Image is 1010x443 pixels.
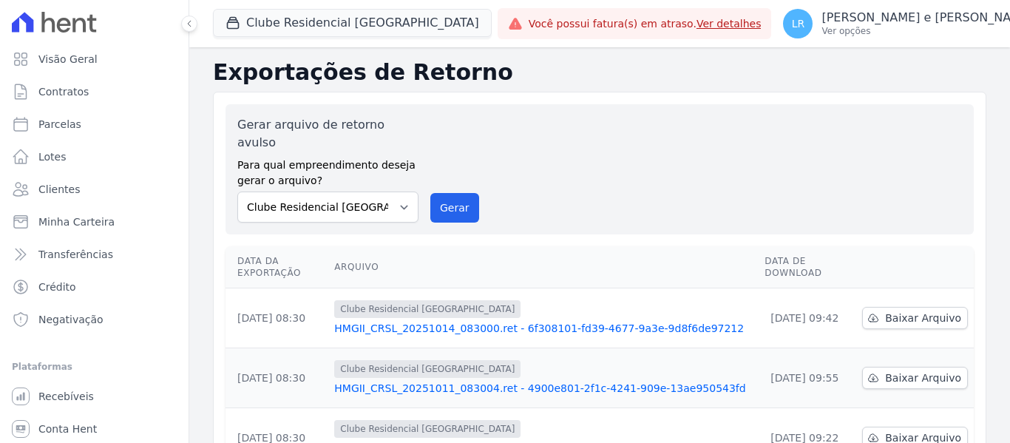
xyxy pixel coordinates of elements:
button: Clube Residencial [GEOGRAPHIC_DATA] [213,9,492,37]
span: Clientes [38,182,80,197]
a: Recebíveis [6,382,183,411]
span: LR [792,18,805,29]
td: [DATE] 08:30 [226,288,328,348]
h2: Exportações de Retorno [213,59,986,86]
th: Arquivo [328,246,759,288]
a: Visão Geral [6,44,183,74]
span: Clube Residencial [GEOGRAPHIC_DATA] [334,360,521,378]
button: Gerar [430,193,479,223]
td: [DATE] 09:55 [759,348,856,408]
span: Transferências [38,247,113,262]
a: Ver detalhes [697,18,762,30]
th: Data de Download [759,246,856,288]
span: Lotes [38,149,67,164]
span: Conta Hent [38,422,97,436]
div: Plataformas [12,358,177,376]
span: Você possui fatura(s) em atraso. [529,16,762,32]
span: Baixar Arquivo [885,371,961,385]
a: HMGII_CRSL_20251014_083000.ret - 6f308101-fd39-4677-9a3e-9d8f6de97212 [334,321,753,336]
span: Visão Geral [38,52,98,67]
span: Crédito [38,280,76,294]
label: Gerar arquivo de retorno avulso [237,116,418,152]
th: Data da Exportação [226,246,328,288]
a: Clientes [6,175,183,204]
a: HMGII_CRSL_20251011_083004.ret - 4900e801-2f1c-4241-909e-13ae950543fd [334,381,753,396]
td: [DATE] 08:30 [226,348,328,408]
span: Clube Residencial [GEOGRAPHIC_DATA] [334,420,521,438]
a: Parcelas [6,109,183,139]
span: Baixar Arquivo [885,311,961,325]
span: Clube Residencial [GEOGRAPHIC_DATA] [334,300,521,318]
span: Contratos [38,84,89,99]
label: Para qual empreendimento deseja gerar o arquivo? [237,152,418,189]
a: Baixar Arquivo [862,367,968,389]
span: Negativação [38,312,104,327]
span: Minha Carteira [38,214,115,229]
a: Crédito [6,272,183,302]
span: Recebíveis [38,389,94,404]
a: Contratos [6,77,183,106]
a: Minha Carteira [6,207,183,237]
td: [DATE] 09:42 [759,288,856,348]
a: Transferências [6,240,183,269]
a: Lotes [6,142,183,172]
a: Negativação [6,305,183,334]
span: Parcelas [38,117,81,132]
a: Baixar Arquivo [862,307,968,329]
